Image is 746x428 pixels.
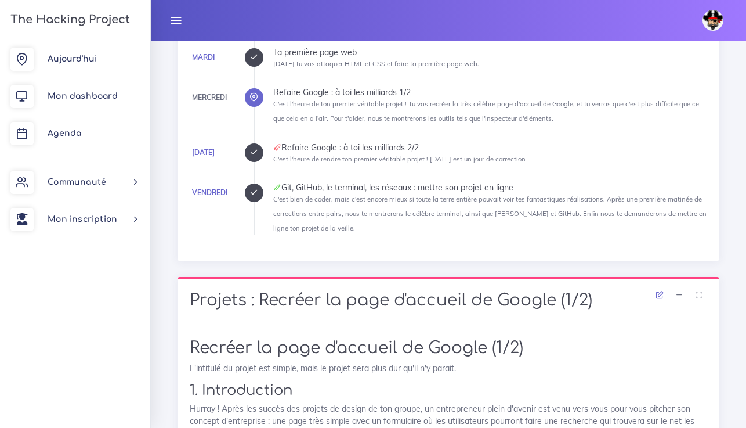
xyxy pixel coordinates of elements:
[48,215,117,224] span: Mon inscription
[273,48,707,56] div: Ta première page web
[273,88,707,96] div: Refaire Google : à toi les milliards 1/2
[190,291,707,311] h1: Projets : Recréer la page d'accueil de Google (1/2)
[273,155,526,163] small: C'est l'heure de rendre ton premier véritable projet ! [DATE] est un jour de correction
[192,53,215,62] a: Mardi
[48,55,97,63] span: Aujourd'hui
[273,100,699,123] small: C'est l'heure de ton premier véritable projet ! Tu vas recréer la très célèbre page d'accueil de ...
[190,339,707,358] h1: Recréer la page d'accueil de Google (1/2)
[273,195,707,232] small: C'est bien de coder, mais c'est encore mieux si toute la terre entière pouvait voir tes fantastiq...
[7,13,130,26] h3: The Hacking Project
[192,188,227,197] a: Vendredi
[48,129,81,138] span: Agenda
[190,362,707,374] p: L'intitulé du projet est simple, mais le projet sera plus dur qu'il n'y parait.
[273,143,707,152] div: Refaire Google : à toi les milliards 2/2
[190,382,707,399] h2: 1. Introduction
[702,10,723,31] img: avatar
[273,60,479,68] small: [DATE] tu vas attaquer HTML et CSS et faire ta première page web.
[273,184,707,192] div: Git, GitHub, le terminal, les réseaux : mettre son projet en ligne
[192,148,215,157] a: [DATE]
[192,91,227,104] div: Mercredi
[48,178,106,186] span: Communauté
[48,92,118,100] span: Mon dashboard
